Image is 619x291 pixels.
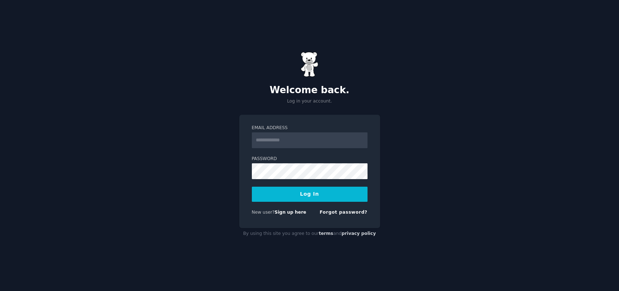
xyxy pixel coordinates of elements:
a: privacy policy [342,231,376,236]
img: Gummy Bear [301,52,319,77]
a: Forgot password? [320,210,368,215]
h2: Welcome back. [239,85,380,96]
div: By using this site you agree to our and [239,228,380,240]
a: Sign up here [274,210,306,215]
label: Email Address [252,125,368,131]
p: Log in your account. [239,98,380,105]
label: Password [252,156,368,162]
button: Log In [252,187,368,202]
a: terms [319,231,333,236]
span: New user? [252,210,275,215]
